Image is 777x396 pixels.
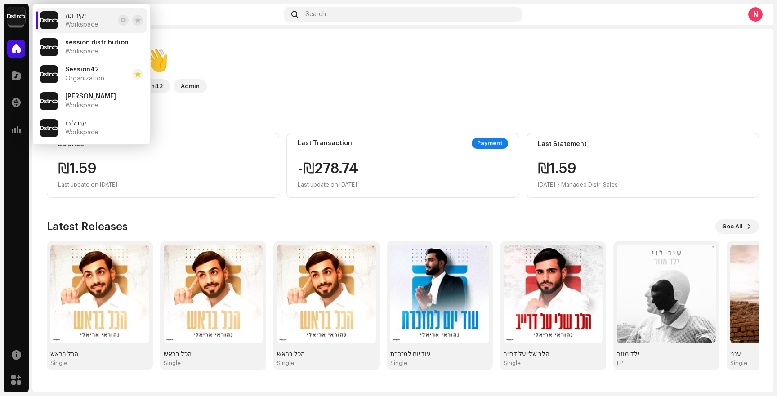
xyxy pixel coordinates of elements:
div: הכל בראש [164,351,263,358]
div: Single [50,360,67,367]
h3: Latest Releases [47,219,128,234]
re-o-card-value: Last Statement [527,133,759,198]
div: Last Statement [538,141,748,148]
span: Search [305,11,326,18]
div: Single [390,360,407,367]
span: אבירם עמר [65,93,116,100]
img: 2f51a1ab-4905-43f7-a2aa-49caa83ee21d [504,245,603,343]
div: Last update on [DATE] [58,179,268,190]
div: N [748,7,763,22]
div: ילד מוזר [617,351,716,358]
re-o-card-value: Balance [47,133,279,198]
span: Workspace [65,48,98,55]
span: Organization [65,75,104,82]
div: עוד יום למזכרת [390,351,489,358]
div: Balance [58,141,268,148]
div: Single [504,360,521,367]
button: See All [715,219,759,234]
img: b33ad480-0cea-461e-939b-6dc4d72d2f07 [164,245,263,343]
div: Home [43,11,281,18]
span: יקיר ונה [65,12,86,19]
img: a754eb8e-f922-4056-8001-d1d15cdf72ef [7,7,25,25]
div: הלב שלי על דרייב [504,351,603,358]
span: Workspace [65,129,98,136]
div: Admin [181,81,200,92]
div: הכל בראש [50,351,149,358]
img: af9d7194-71d1-4597-85a8-1781cad196f9 [277,245,376,343]
div: [DATE] [538,179,555,190]
div: Single [730,360,747,367]
div: Single [277,360,294,367]
img: a754eb8e-f922-4056-8001-d1d15cdf72ef [40,119,58,137]
img: a754eb8e-f922-4056-8001-d1d15cdf72ef [40,38,58,56]
span: See All [723,218,743,236]
div: Managed Distr. Sales [561,179,618,190]
span: ענבל רז [65,120,86,127]
div: Single [164,360,181,367]
span: Workspace [65,21,98,28]
div: Payment [472,138,508,149]
img: a754eb8e-f922-4056-8001-d1d15cdf72ef [40,65,58,83]
img: 56a9b353-294c-4186-a7eb-22c0a45745d7 [50,245,149,343]
div: Last Transaction [298,140,352,147]
span: session distribution [65,39,129,46]
div: הכל בראש [277,351,376,358]
img: a754eb8e-f922-4056-8001-d1d15cdf72ef [40,92,58,110]
img: a754eb8e-f922-4056-8001-d1d15cdf72ef [40,11,58,29]
img: 34725cbc-cc74-4cd0-a606-133784569b08 [617,245,716,343]
span: Workspace [65,102,98,109]
img: 6fe4d304-d85f-4409-96c4-0024827d9254 [390,245,489,343]
div: EP [617,360,623,367]
div: • [557,179,559,190]
span: Session42 [65,66,99,73]
div: Last update on [DATE] [298,179,358,190]
div: Hi 👋 [115,47,207,76]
